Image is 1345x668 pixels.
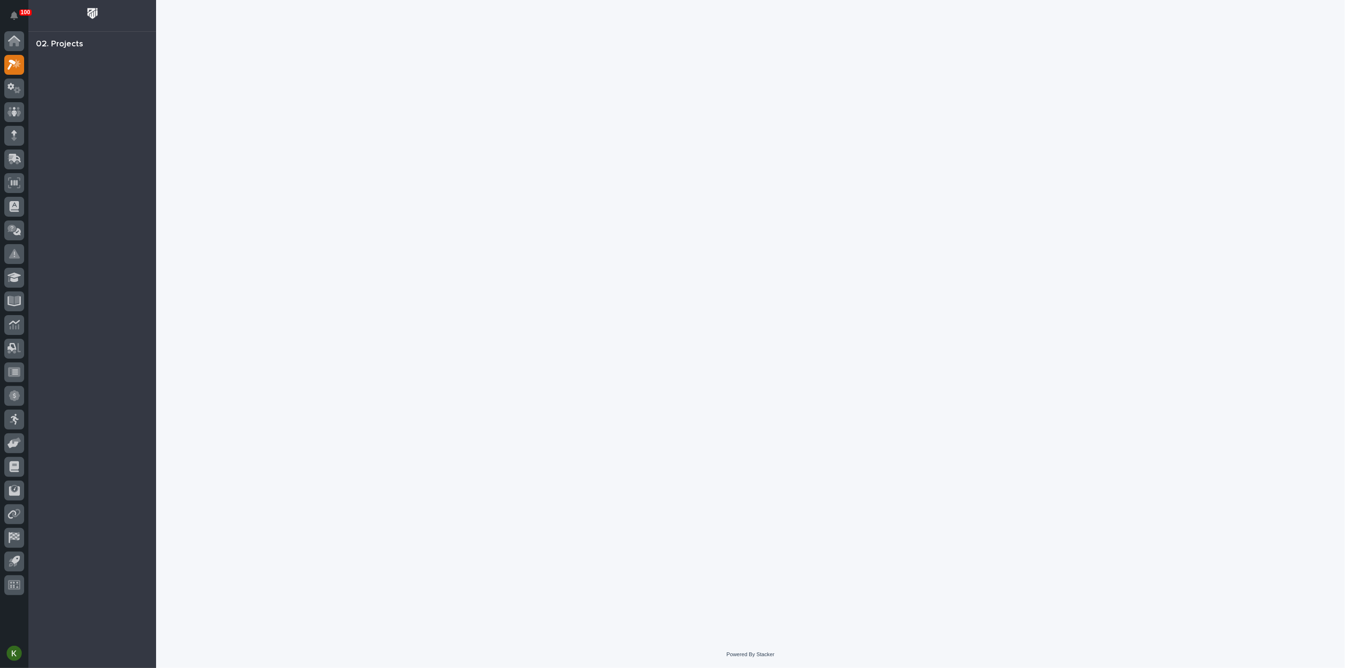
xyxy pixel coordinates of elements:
[84,5,101,22] img: Workspace Logo
[726,651,774,657] a: Powered By Stacker
[36,39,83,50] div: 02. Projects
[4,6,24,26] button: Notifications
[4,643,24,663] button: users-avatar
[12,11,24,26] div: Notifications100
[21,9,30,16] p: 100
